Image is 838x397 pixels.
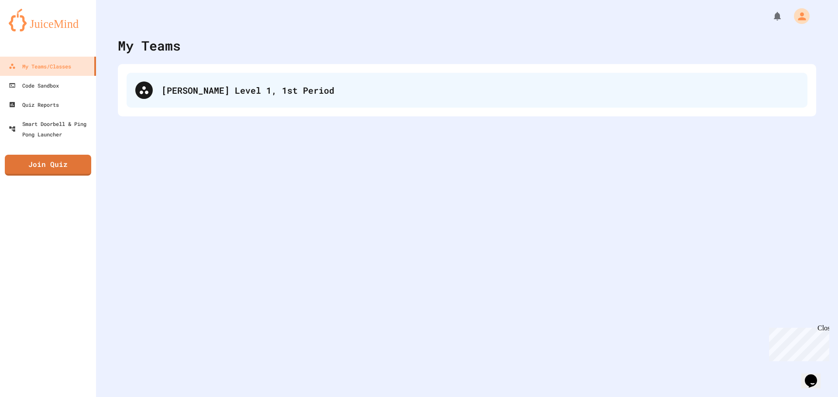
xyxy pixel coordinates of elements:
div: Quiz Reports [9,99,59,110]
div: Smart Doorbell & Ping Pong Launcher [9,119,93,139]
div: [PERSON_NAME] Level 1, 1st Period [127,73,807,108]
div: My Teams/Classes [9,61,71,71]
iframe: chat widget [801,362,829,388]
iframe: chat widget [766,324,829,361]
div: Chat with us now!Close [3,3,60,55]
div: [PERSON_NAME] Level 1, 1st Period [161,84,799,97]
a: Join Quiz [5,155,91,176]
div: Code Sandbox [9,80,59,91]
div: My Account [785,6,812,26]
div: My Teams [118,36,181,55]
img: logo-orange.svg [9,9,87,31]
div: My Notifications [756,9,785,24]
